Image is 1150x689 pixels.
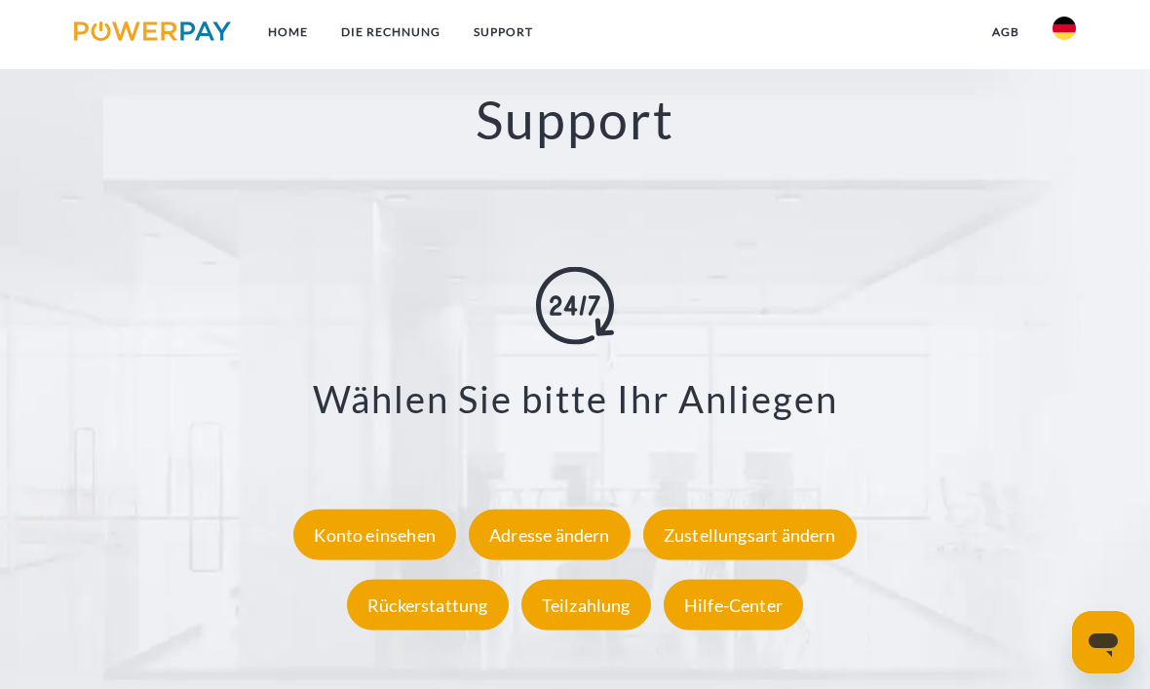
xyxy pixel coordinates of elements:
[251,15,325,50] a: Home
[1053,17,1076,40] img: de
[293,510,456,560] div: Konto einsehen
[976,15,1036,50] a: agb
[342,594,514,616] a: Rückerstattung
[82,376,1068,423] h3: Wählen Sie bitte Ihr Anliegen
[521,580,651,631] div: Teilzahlung
[638,524,862,546] a: Zustellungsart ändern
[536,267,614,345] img: online-shopping.svg
[464,524,635,546] a: Adresse ändern
[469,510,631,560] div: Adresse ändern
[517,594,656,616] a: Teilzahlung
[325,15,457,50] a: DIE RECHNUNG
[664,580,803,631] div: Hilfe-Center
[74,21,231,41] img: logo-powerpay.svg
[457,15,550,50] a: SUPPORT
[288,524,461,546] a: Konto einsehen
[643,510,857,560] div: Zustellungsart ändern
[1072,611,1134,673] iframe: Schaltfläche zum Öffnen des Messaging-Fensters
[347,580,509,631] div: Rückerstattung
[57,87,1092,152] h2: Support
[659,594,808,616] a: Hilfe-Center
